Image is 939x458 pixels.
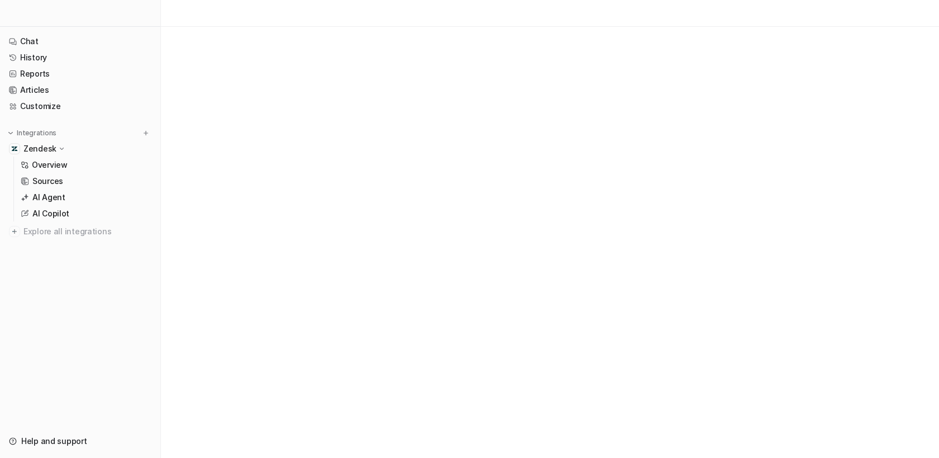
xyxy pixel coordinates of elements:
[9,226,20,237] img: explore all integrations
[4,34,156,49] a: Chat
[4,433,156,449] a: Help and support
[32,159,68,171] p: Overview
[11,145,18,152] img: Zendesk
[23,143,56,154] p: Zendesk
[16,173,156,189] a: Sources
[4,82,156,98] a: Articles
[16,206,156,221] a: AI Copilot
[4,50,156,65] a: History
[17,129,56,138] p: Integrations
[142,129,150,137] img: menu_add.svg
[4,224,156,239] a: Explore all integrations
[32,176,63,187] p: Sources
[4,128,60,139] button: Integrations
[4,66,156,82] a: Reports
[23,223,151,240] span: Explore all integrations
[16,190,156,205] a: AI Agent
[4,98,156,114] a: Customize
[32,192,65,203] p: AI Agent
[7,129,15,137] img: expand menu
[32,208,69,219] p: AI Copilot
[16,157,156,173] a: Overview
